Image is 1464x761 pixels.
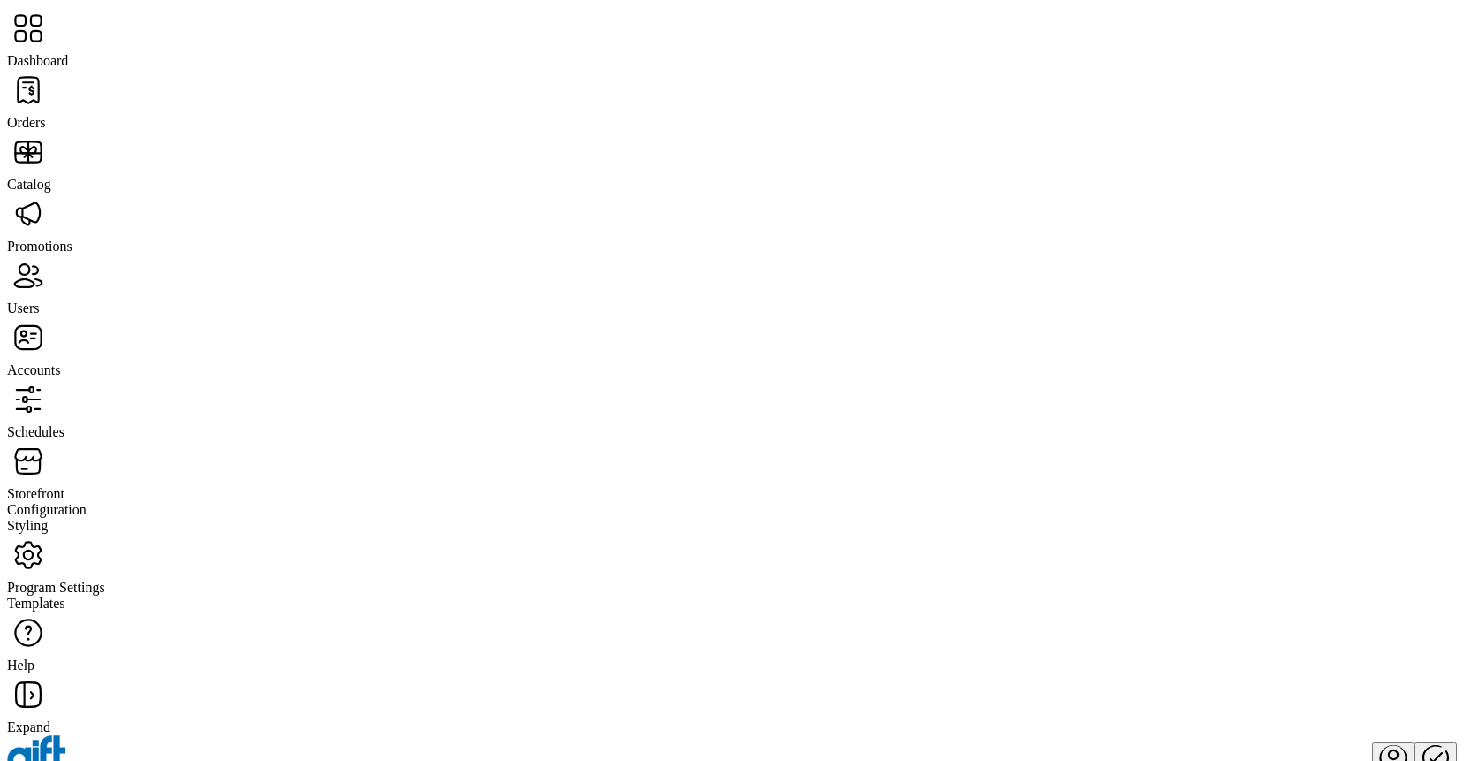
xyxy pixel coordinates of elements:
[7,177,51,192] span: Catalog
[7,53,68,68] span: Dashboard
[7,239,72,254] span: Promotions
[7,502,87,517] span: Configuration
[7,301,39,316] span: Users
[7,486,64,501] span: Storefront
[7,596,65,611] span: Templates
[7,424,64,439] span: Schedules
[7,719,50,734] span: Expand
[7,658,34,673] span: Help
[7,518,48,533] span: Styling
[7,115,46,130] span: Orders
[7,580,105,595] span: Program Settings
[7,362,60,377] span: Accounts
